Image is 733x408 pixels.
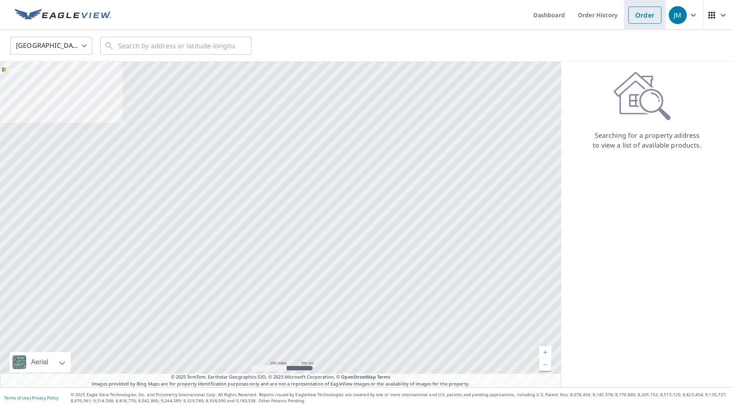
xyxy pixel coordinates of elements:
[592,130,702,150] p: Searching for a property address to view a list of available products.
[15,9,111,21] img: EV Logo
[32,395,58,401] a: Privacy Policy
[377,374,391,380] a: Terms
[29,352,51,372] div: Aerial
[539,359,551,371] a: Current Level 5, Zoom Out
[10,34,92,57] div: [GEOGRAPHIC_DATA]
[10,352,71,372] div: Aerial
[539,346,551,359] a: Current Level 5, Zoom In
[341,374,375,380] a: OpenStreetMap
[669,6,687,24] div: JM
[628,7,661,24] a: Order
[71,392,729,404] p: © 2025 Eagle View Technologies, Inc. and Pictometry International Corp. All Rights Reserved. Repo...
[4,395,58,400] p: |
[171,374,391,381] span: © 2025 TomTom, Earthstar Geographics SIO, © 2025 Microsoft Corporation, ©
[118,34,235,57] input: Search by address or latitude-longitude
[4,395,29,401] a: Terms of Use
